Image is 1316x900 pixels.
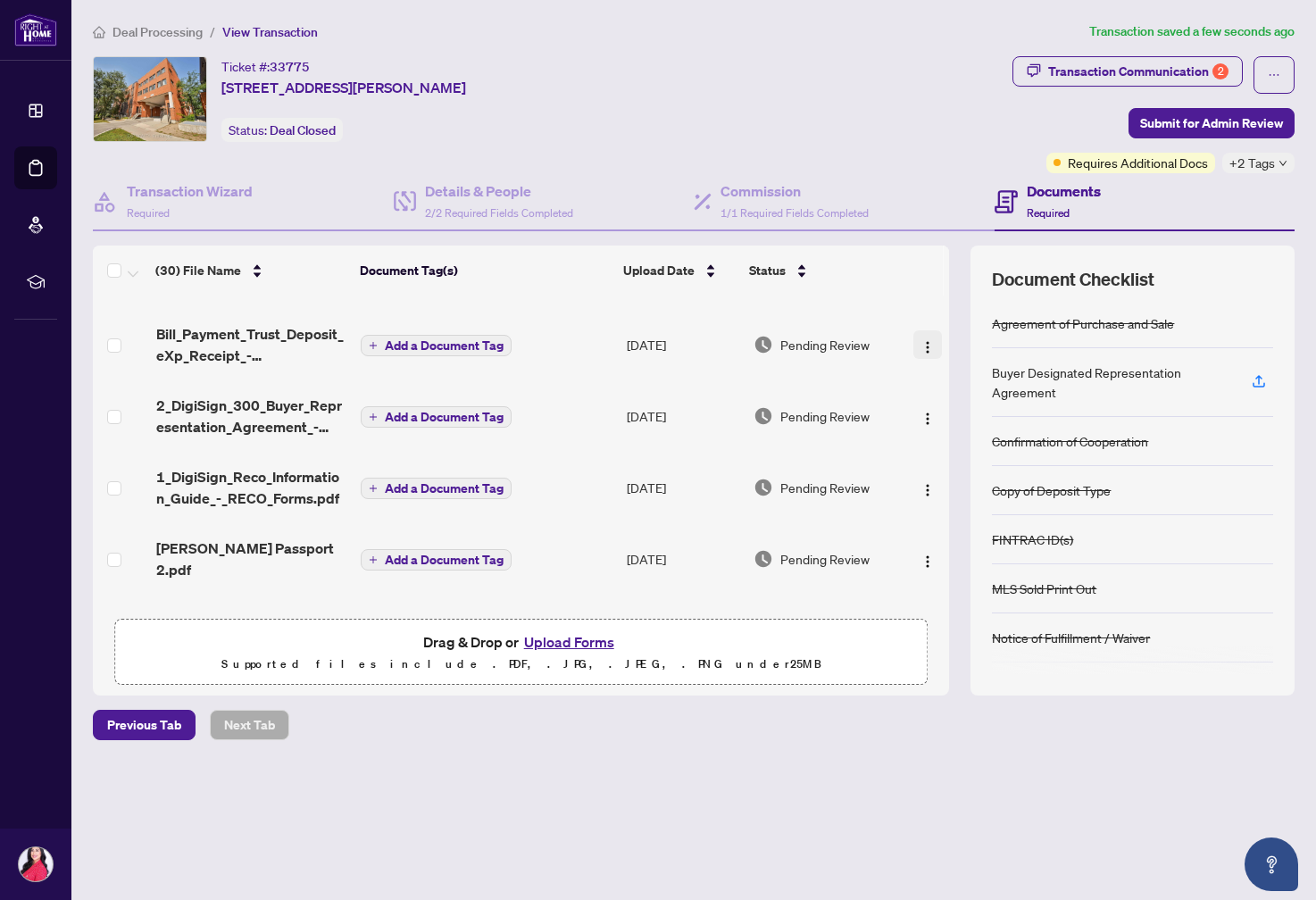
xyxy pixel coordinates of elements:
[992,628,1150,647] div: Notice of Fulfillment / Waiver
[156,323,347,366] span: Bill_Payment_Trust_Deposit_eXp_Receipt_-_68_Winston_Park_Blvd__8 1.pdf
[127,206,170,220] span: Required
[148,246,353,296] th: (30) File Name
[1027,206,1070,220] span: Required
[1268,69,1280,81] span: ellipsis
[94,57,206,141] img: IMG-W12025424_1.jpg
[1212,63,1229,79] div: 2
[1229,153,1275,173] span: +2 Tags
[749,261,786,280] span: Status
[754,549,773,569] img: Document Status
[1129,108,1295,138] button: Submit for Admin Review
[519,630,620,654] button: Upload Forms
[385,554,504,566] span: Add a Document Tag
[270,122,336,138] span: Deal Closed
[361,334,512,357] button: Add a Document Tag
[754,478,773,497] img: Document Status
[780,335,870,354] span: Pending Review
[270,59,310,75] span: 33775
[620,595,746,666] td: [DATE]
[361,405,512,429] button: Add a Document Tag
[210,710,289,740] button: Next Tab
[93,710,196,740] button: Previous Tab
[221,77,466,98] span: [STREET_ADDRESS][PERSON_NAME]
[920,554,935,569] img: Logo
[210,21,215,42] li: /
[385,411,504,423] span: Add a Document Tag
[156,395,347,437] span: 2_DigiSign_300_Buyer_Representation_Agreement_-_Authority_for_Purchase_or_Lease_-_A_-_PropTx-[PER...
[992,267,1154,292] span: Document Checklist
[623,261,695,280] span: Upload Date
[222,24,318,40] span: View Transaction
[361,549,512,571] button: Add a Document Tag
[913,545,942,573] button: Logo
[369,341,378,350] span: plus
[361,335,512,356] button: Add a Document Tag
[126,654,916,675] p: Supported files include .PDF, .JPG, .JPEG, .PNG under 25 MB
[423,630,620,654] span: Drag & Drop or
[992,579,1096,598] div: MLS Sold Print Out
[920,412,935,426] img: Logo
[992,313,1174,333] div: Agreement of Purchase and Sale
[156,537,347,580] span: [PERSON_NAME] Passport 2.pdf
[720,206,869,220] span: 1/1 Required Fields Completed
[992,431,1148,451] div: Confirmation of Cooperation
[1068,153,1208,172] span: Requires Additional Docs
[361,406,512,428] button: Add a Document Tag
[385,339,504,352] span: Add a Document Tag
[913,402,942,430] button: Logo
[107,711,181,739] span: Previous Tab
[920,340,935,354] img: Logo
[1027,180,1101,202] h4: Documents
[620,452,746,523] td: [DATE]
[156,609,347,652] span: Bill_Payment_Trust_Deposit_eXp_Receipt_-_68_Winston_Park_Blvd__8.pdf
[913,330,942,359] button: Logo
[361,478,512,499] button: Add a Document Tag
[1048,57,1229,86] div: Transaction Communication
[780,478,870,497] span: Pending Review
[780,549,870,569] span: Pending Review
[369,555,378,564] span: plus
[112,24,203,40] span: Deal Processing
[425,180,573,202] h4: Details & People
[1279,159,1287,168] span: down
[1140,109,1283,137] span: Submit for Admin Review
[780,406,870,426] span: Pending Review
[361,548,512,571] button: Add a Document Tag
[221,118,343,142] div: Status:
[425,206,573,220] span: 2/2 Required Fields Completed
[992,362,1230,402] div: Buyer Designated Representation Agreement
[369,412,378,421] span: plus
[19,847,53,881] img: Profile Icon
[221,56,310,77] div: Ticket #:
[992,529,1073,549] div: FINTRAC ID(s)
[992,480,1111,500] div: Copy of Deposit Type
[93,26,105,38] span: home
[620,309,746,380] td: [DATE]
[14,13,57,46] img: logo
[353,246,616,296] th: Document Tag(s)
[920,483,935,497] img: Logo
[742,246,899,296] th: Status
[1012,56,1243,87] button: Transaction Communication2
[620,523,746,595] td: [DATE]
[620,380,746,452] td: [DATE]
[115,620,927,686] span: Drag & Drop orUpload FormsSupported files include .PDF, .JPG, .JPEG, .PNG under25MB
[1089,21,1295,42] article: Transaction saved a few seconds ago
[754,335,773,354] img: Document Status
[1245,837,1298,891] button: Open asap
[127,180,253,202] h4: Transaction Wizard
[156,466,347,509] span: 1_DigiSign_Reco_Information_Guide_-_RECO_Forms.pdf
[913,473,942,502] button: Logo
[155,261,241,280] span: (30) File Name
[754,406,773,426] img: Document Status
[385,482,504,495] span: Add a Document Tag
[361,477,512,500] button: Add a Document Tag
[369,484,378,493] span: plus
[616,246,742,296] th: Upload Date
[720,180,869,202] h4: Commission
